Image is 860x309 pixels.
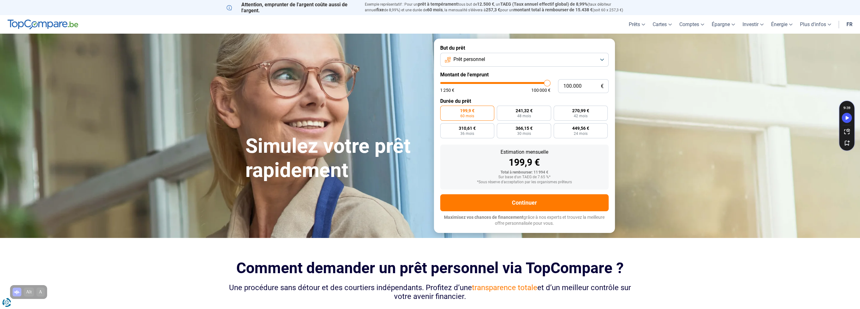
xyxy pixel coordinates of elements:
[245,134,426,183] h1: Simulez votre prêt rapidement
[460,132,474,135] span: 36 mois
[649,15,676,34] a: Cartes
[486,7,500,12] span: 257,3 €
[517,132,531,135] span: 30 mois
[574,132,588,135] span: 24 mois
[515,108,532,113] span: 241,32 €
[513,7,593,12] span: montant total à rembourser de 15.438 €
[477,2,494,7] span: 12.500 €
[517,114,531,118] span: 48 mois
[440,45,609,51] label: But du prêt
[440,53,609,67] button: Prêt personnel
[843,15,856,34] a: fr
[440,88,454,92] span: 1 250 €
[531,88,551,92] span: 100 000 €
[418,2,458,7] span: prêt à tempérament
[227,2,357,14] p: Attention, emprunter de l'argent coûte aussi de l'argent.
[500,2,588,7] span: TAEG (Taux annuel effectif global) de 8,99%
[515,126,532,130] span: 366,15 €
[572,126,589,130] span: 449,56 €
[572,108,589,113] span: 270,99 €
[427,7,443,12] span: 60 mois
[708,15,739,34] a: Épargne
[739,15,767,34] a: Investir
[676,15,708,34] a: Comptes
[440,194,609,211] button: Continuer
[376,7,384,12] span: fixe
[625,15,649,34] a: Prêts
[453,56,485,63] span: Prêt personnel
[445,170,604,175] div: Total à rembourser: 11 994 €
[440,98,609,104] label: Durée du prêt
[440,72,609,78] label: Montant de l'emprunt
[796,15,835,34] a: Plus d'infos
[227,283,634,301] div: Une procédure sans détour et des courtiers indépendants. Profitez d’une et d’un meilleur contrôle...
[227,259,634,277] h2: Comment demander un prêt personnel via TopCompare ?
[459,126,476,130] span: 310,61 €
[445,158,604,167] div: 199,9 €
[601,84,604,89] span: €
[445,180,604,185] div: *Sous réserve d'acceptation par les organismes prêteurs
[445,175,604,179] div: Sur base d'un TAEG de 7.65 %*
[445,150,604,155] div: Estimation mensuelle
[444,215,523,220] span: Maximisez vos chances de financement
[460,108,474,113] span: 199,9 €
[440,214,609,227] p: grâce à nos experts et trouvez la meilleure offre personnalisée pour vous.
[8,19,78,30] img: TopCompare
[460,114,474,118] span: 60 mois
[472,283,537,292] span: transparence totale
[767,15,796,34] a: Énergie
[365,2,634,13] p: Exemple représentatif : Pour un tous but de , un (taux débiteur annuel de 8,99%) et une durée de ...
[574,114,588,118] span: 42 mois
